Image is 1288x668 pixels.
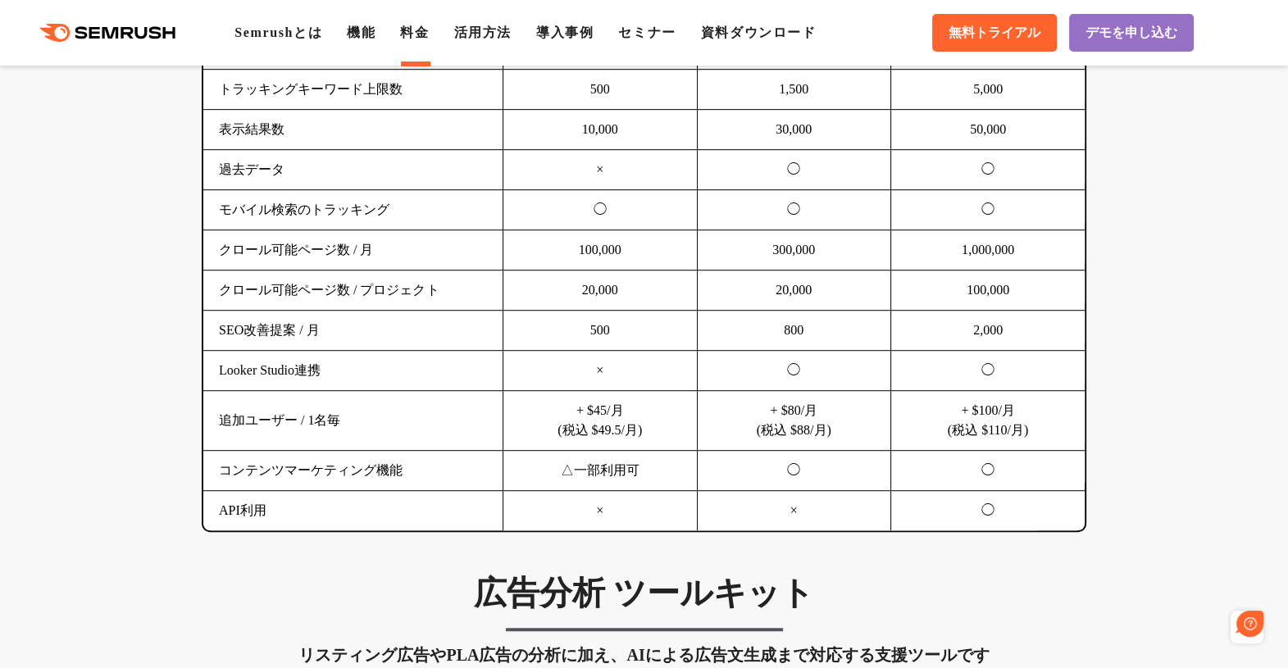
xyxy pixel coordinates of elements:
[347,25,375,39] a: 機能
[536,25,594,39] a: 導入事例
[697,190,891,230] td: ◯
[891,190,1085,230] td: ◯
[697,110,891,150] td: 30,000
[203,351,503,391] td: Looker Studio連携
[203,391,503,451] td: 追加ユーザー / 1名毎
[503,110,698,150] td: 10,000
[203,190,503,230] td: モバイル検索のトラッキング
[891,451,1085,491] td: ◯
[697,351,891,391] td: ◯
[891,70,1085,110] td: 5,000
[891,270,1085,311] td: 100,000
[503,491,698,531] td: ×
[202,573,1086,614] h3: 広告分析 ツールキット
[891,150,1085,190] td: ◯
[1085,25,1177,42] span: デモを申し込む
[891,491,1085,531] td: ◯
[697,70,891,110] td: 1,500
[203,230,503,270] td: クロール可能ページ数 / 月
[203,311,503,351] td: SEO改善提案 / 月
[891,391,1085,451] td: + $100/月 (税込 $110/月)
[697,230,891,270] td: 300,000
[891,311,1085,351] td: 2,000
[891,230,1085,270] td: 1,000,000
[697,270,891,311] td: 20,000
[203,70,503,110] td: トラッキングキーワード上限数
[203,110,503,150] td: 表示結果数
[503,391,698,451] td: + $45/月 (税込 $49.5/月)
[503,190,698,230] td: ◯
[891,110,1085,150] td: 50,000
[503,351,698,391] td: ×
[618,25,676,39] a: セミナー
[503,311,698,351] td: 500
[203,150,503,190] td: 過去データ
[503,70,698,110] td: 500
[932,14,1057,52] a: 無料トライアル
[697,391,891,451] td: + $80/月 (税込 $88/月)
[503,451,698,491] td: △一部利用可
[697,451,891,491] td: ◯
[697,311,891,351] td: 800
[203,451,503,491] td: コンテンツマーケティング機能
[949,25,1040,42] span: 無料トライアル
[701,25,817,39] a: 資料ダウンロード
[503,150,698,190] td: ×
[1069,14,1194,52] a: デモを申し込む
[1142,604,1270,650] iframe: Help widget launcher
[891,351,1085,391] td: ◯
[503,270,698,311] td: 20,000
[234,25,322,39] a: Semrushとは
[503,230,698,270] td: 100,000
[202,642,1086,668] div: リスティング広告やPLA広告の分析に加え、AIによる広告文生成まで対応する支援ツールです
[697,491,891,531] td: ×
[203,491,503,531] td: API利用
[203,270,503,311] td: クロール可能ページ数 / プロジェクト
[400,25,429,39] a: 料金
[454,25,512,39] a: 活用方法
[697,150,891,190] td: ◯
